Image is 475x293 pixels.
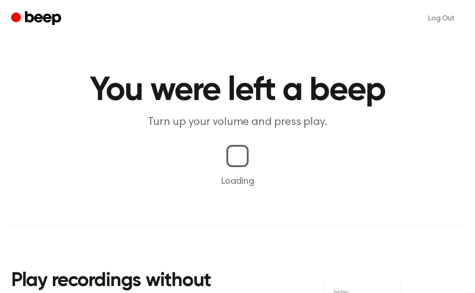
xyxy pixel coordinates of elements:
h1: You were left a beep [11,74,464,107]
p: Loading [11,175,464,188]
p: Turn up your volume and press play. [59,115,416,130]
a: Log Out [419,7,464,30]
a: Beep [11,10,64,28]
